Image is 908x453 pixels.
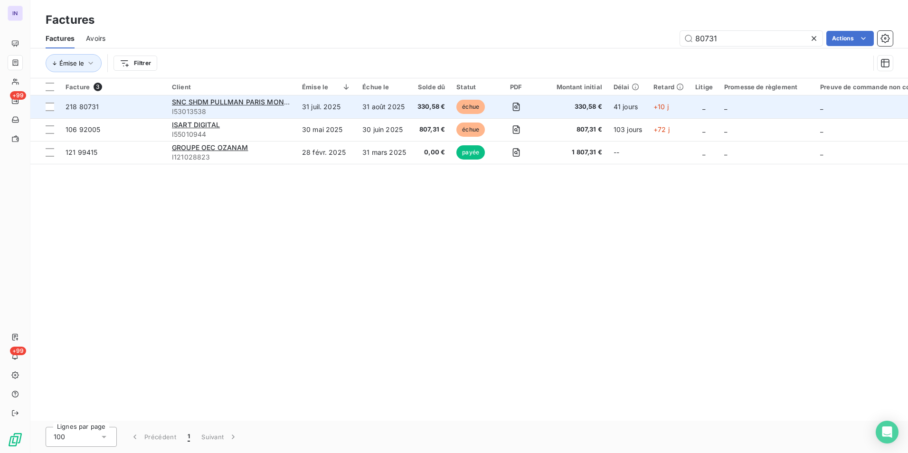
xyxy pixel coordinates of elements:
[188,432,190,442] span: 1
[94,83,102,91] span: 3
[608,95,648,118] td: 41 jours
[196,427,244,447] button: Suivant
[113,56,157,71] button: Filtrer
[695,83,713,91] div: Litige
[456,100,485,114] span: échue
[456,83,487,91] div: Statut
[545,125,602,134] span: 807,31 €
[653,125,670,133] span: +72 j
[820,103,823,111] span: _
[876,421,899,444] div: Open Intercom Messenger
[66,83,90,91] span: Facture
[653,83,684,91] div: Retard
[702,148,705,156] span: _
[357,118,412,141] td: 30 juin 2025
[66,103,99,111] span: 218 80731
[362,83,406,91] div: Échue le
[357,141,412,164] td: 31 mars 2025
[124,427,182,447] button: Précédent
[46,34,75,43] span: Factures
[172,121,220,129] span: ISART DIGITAL
[86,34,105,43] span: Avoirs
[724,125,727,133] span: _
[172,83,291,91] div: Client
[46,54,102,72] button: Émise le
[172,152,291,162] span: I121028823
[456,145,485,160] span: payée
[66,125,100,133] span: 106 92005
[545,102,602,112] span: 330,58 €
[59,59,84,67] span: Émise le
[417,148,445,157] span: 0,00 €
[608,141,648,164] td: --
[820,125,823,133] span: _
[545,148,602,157] span: 1 807,31 €
[702,125,705,133] span: _
[724,148,727,156] span: _
[172,143,248,151] span: GROUPE OEC OZANAM
[417,125,445,134] span: 807,31 €
[172,107,291,116] span: I53013538
[614,83,642,91] div: Délai
[296,95,357,118] td: 31 juil. 2025
[10,91,26,100] span: +99
[724,83,809,91] div: Promesse de règlement
[8,432,23,447] img: Logo LeanPay
[302,83,351,91] div: Émise le
[66,148,97,156] span: 121 99415
[653,103,669,111] span: +10 j
[10,347,26,355] span: +99
[54,432,65,442] span: 100
[608,118,648,141] td: 103 jours
[456,123,485,137] span: échue
[172,130,291,139] span: I55010944
[499,83,533,91] div: PDF
[702,103,705,111] span: _
[417,102,445,112] span: 330,58 €
[417,83,445,91] div: Solde dû
[296,118,357,141] td: 30 mai 2025
[8,6,23,21] div: IN
[182,427,196,447] button: 1
[724,103,727,111] span: _
[826,31,874,46] button: Actions
[820,148,823,156] span: _
[172,98,324,106] span: SNC SHDM PULLMAN PARIS MONTPARNASSE
[680,31,823,46] input: Rechercher
[545,83,602,91] div: Montant initial
[296,141,357,164] td: 28 févr. 2025
[357,95,412,118] td: 31 août 2025
[46,11,95,28] h3: Factures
